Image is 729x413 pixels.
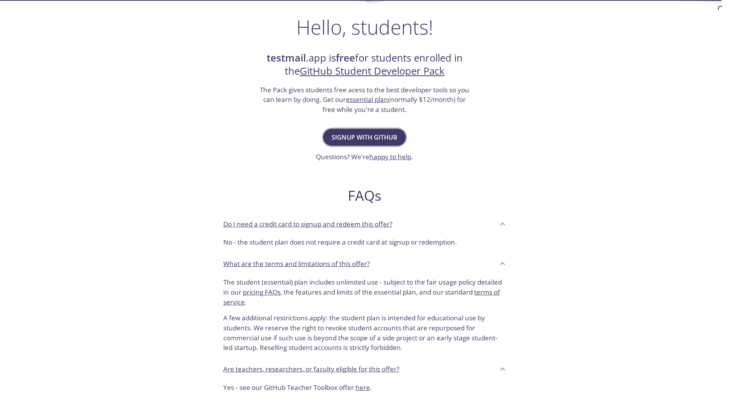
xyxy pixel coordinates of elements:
h1: Hello, students! [296,15,433,38]
strong: free [336,51,355,65]
strong: testmail [267,51,306,65]
a: essential plan [346,95,388,104]
div: Do I need a credit card to signup and redeem this offer? [217,234,512,253]
a: GitHub Student Developer Pack [300,64,445,78]
a: happy to help [369,152,411,161]
div: Do I need a credit card to signup and redeem this offer? [217,213,512,234]
h2: .app is for students enrolled in the [259,52,470,78]
p: Yes - see our GitHub Teacher Toolbox offer . [223,383,506,393]
h3: The Pack gives students free acess to the best developer tools so you can learn by doing. Get our... [259,85,470,115]
p: The student (essential) plan includes unlimited use - subject to the fair usage policy detailed i... [223,277,506,307]
h3: Questions? We're . [316,152,413,162]
a: pricing FAQs [243,288,281,296]
h2: FAQs [217,187,512,204]
div: Are teachers, researchers, or faculty eligible for this offer? [217,380,512,399]
p: Do I need a credit card to signup and redeem this offer? [223,219,392,229]
button: Signup with GitHub [323,129,406,146]
span: Signup with GitHub [332,132,397,143]
div: What are the terms and limitations of this offer? [217,274,512,359]
a: terms of service [223,288,500,306]
p: Are teachers, researchers, or faculty eligible for this offer? [223,364,399,374]
p: No - the student plan does not require a credit card at signup or redemption. [223,237,506,247]
p: A few additional restrictions apply: the student plan is intended for educational use by students... [223,307,506,353]
p: What are the terms and limitations of this offer? [223,259,370,269]
div: Are teachers, researchers, or faculty eligible for this offer? [217,359,512,380]
a: here [355,383,370,392]
div: What are the terms and limitations of this offer? [217,253,512,274]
